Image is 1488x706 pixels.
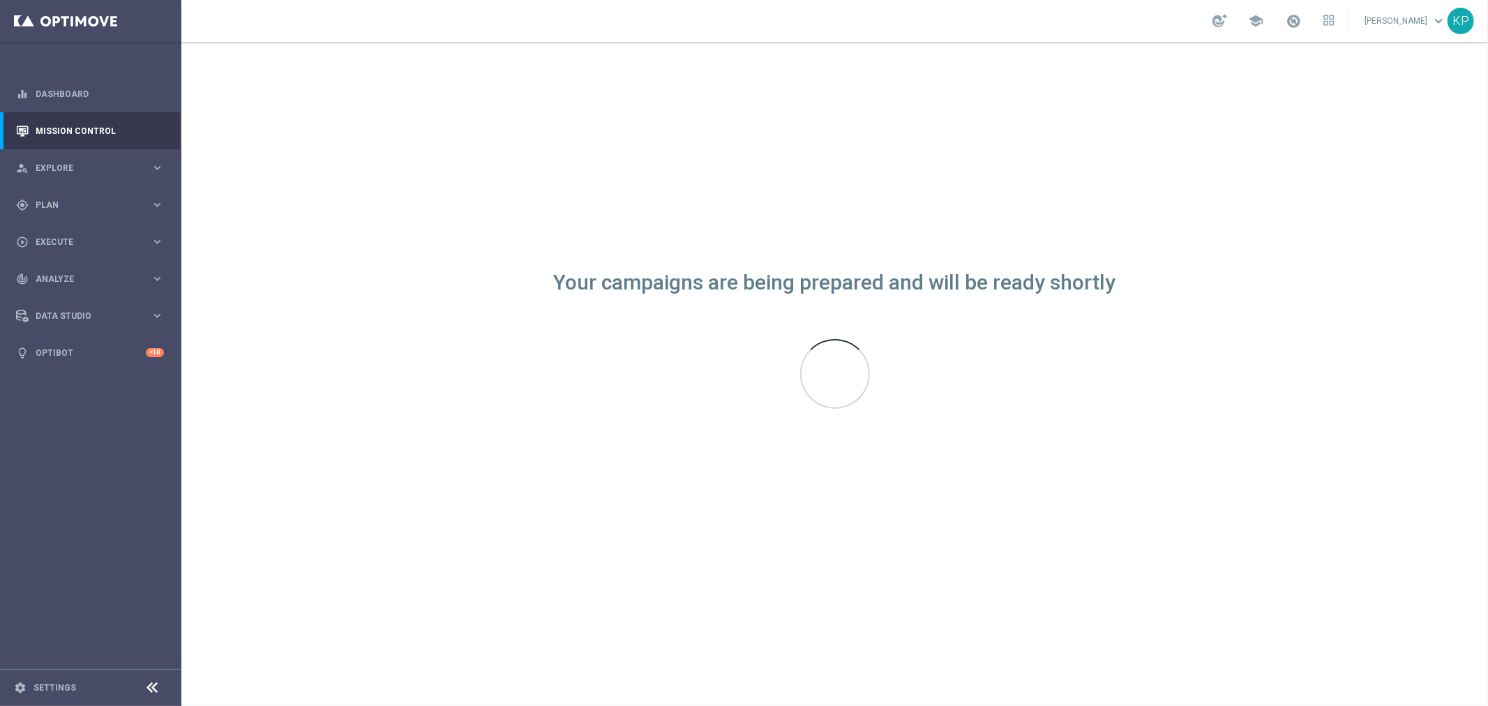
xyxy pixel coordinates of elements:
i: keyboard_arrow_right [151,309,164,322]
a: Optibot [36,334,146,371]
button: Mission Control [15,126,165,137]
a: Dashboard [36,75,164,112]
span: school [1248,13,1263,29]
button: track_changes Analyze keyboard_arrow_right [15,273,165,285]
button: person_search Explore keyboard_arrow_right [15,163,165,174]
span: Explore [36,164,151,172]
span: Data Studio [36,312,151,320]
div: Optibot [16,334,164,371]
div: Analyze [16,273,151,285]
span: Plan [36,201,151,209]
span: Analyze [36,275,151,283]
button: lightbulb Optibot +10 [15,347,165,359]
div: Your campaigns are being prepared and will be ready shortly [554,277,1116,289]
div: Explore [16,162,151,174]
a: Settings [33,684,76,692]
i: play_circle_outline [16,236,29,248]
div: KP [1448,8,1474,34]
i: gps_fixed [16,199,29,211]
i: track_changes [16,273,29,285]
i: keyboard_arrow_right [151,198,164,211]
a: [PERSON_NAME]keyboard_arrow_down [1363,10,1448,31]
button: play_circle_outline Execute keyboard_arrow_right [15,236,165,248]
i: keyboard_arrow_right [151,161,164,174]
i: keyboard_arrow_right [151,235,164,248]
div: +10 [146,348,164,357]
div: Execute [16,236,151,248]
div: Data Studio [16,310,151,322]
div: Dashboard [16,75,164,112]
div: Plan [16,199,151,211]
i: lightbulb [16,347,29,359]
a: Mission Control [36,112,164,149]
i: keyboard_arrow_right [151,272,164,285]
button: equalizer Dashboard [15,89,165,100]
button: Data Studio keyboard_arrow_right [15,310,165,322]
span: Execute [36,238,151,246]
div: Mission Control [16,112,164,149]
i: equalizer [16,88,29,100]
i: settings [14,682,27,694]
button: gps_fixed Plan keyboard_arrow_right [15,200,165,211]
i: person_search [16,162,29,174]
span: keyboard_arrow_down [1431,13,1446,29]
